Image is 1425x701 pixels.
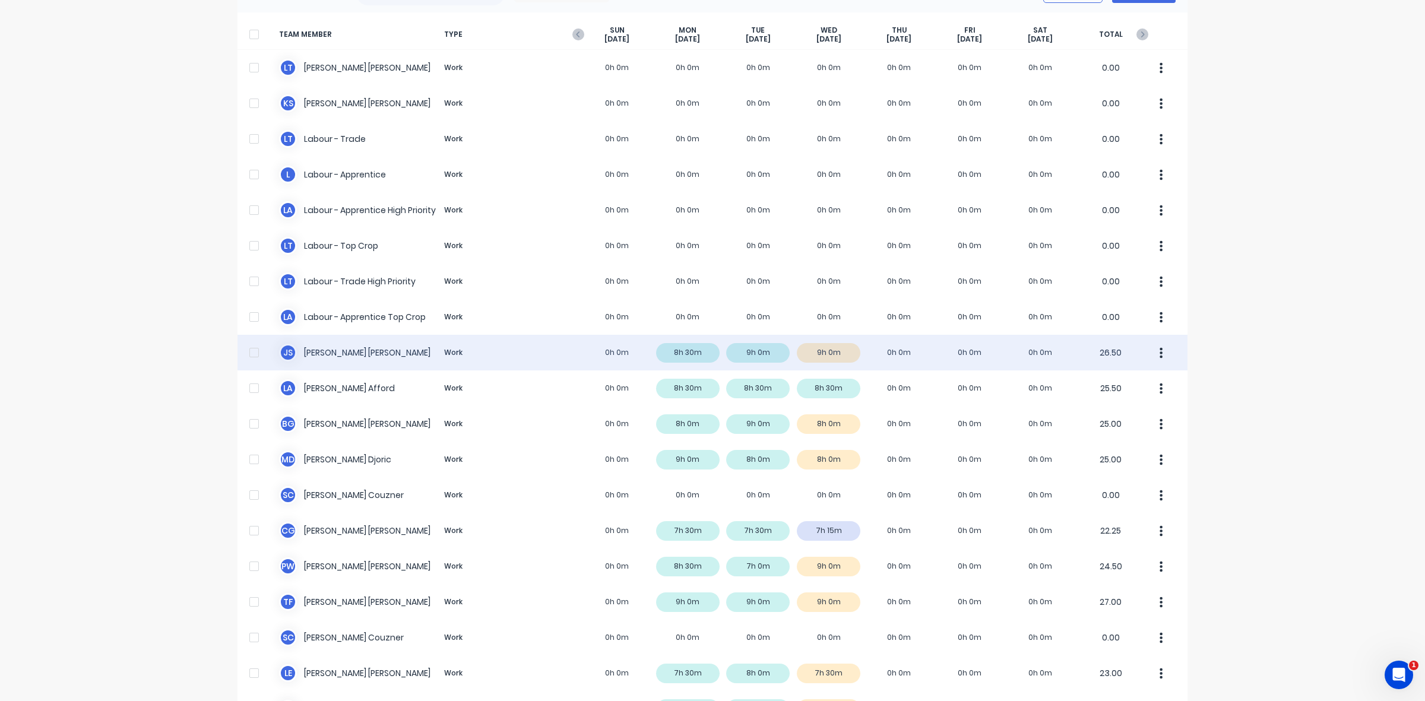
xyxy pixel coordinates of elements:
span: [DATE] [957,34,982,44]
span: [DATE] [746,34,771,44]
span: [DATE] [675,34,700,44]
span: TUE [751,26,765,35]
span: WED [821,26,837,35]
span: MON [679,26,696,35]
span: SUN [610,26,625,35]
span: [DATE] [604,34,629,44]
span: TOTAL [1075,26,1146,44]
span: THU [892,26,907,35]
span: [DATE] [1028,34,1053,44]
span: 1 [1409,661,1418,670]
span: SAT [1033,26,1047,35]
span: [DATE] [816,34,841,44]
span: TEAM MEMBER [279,26,439,44]
iframe: Intercom live chat [1385,661,1413,689]
span: TYPE [439,26,582,44]
span: FRI [964,26,976,35]
span: [DATE] [886,34,911,44]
